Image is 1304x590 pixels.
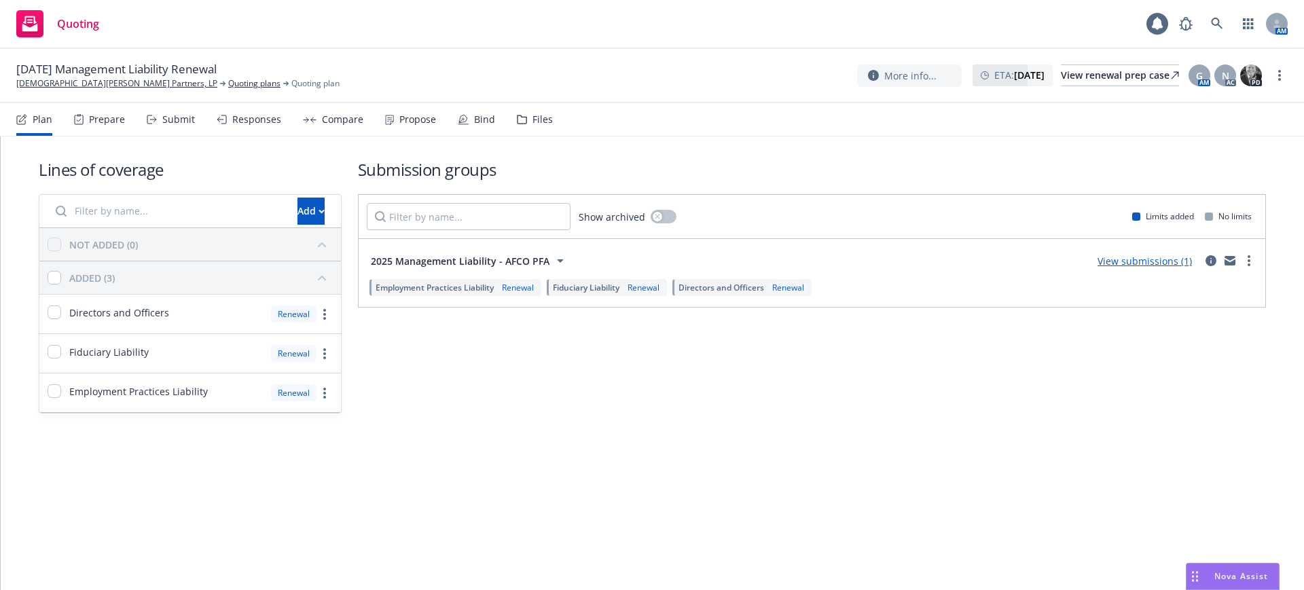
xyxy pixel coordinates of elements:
div: Files [532,114,553,125]
a: View renewal prep case [1061,64,1179,86]
span: 2025 Management Liability - AFCO PFA [371,254,549,268]
a: [DEMOGRAPHIC_DATA][PERSON_NAME] Partners, LP [16,77,217,90]
span: ETA : [994,68,1045,82]
button: 2025 Management Liability - AFCO PFA [367,247,573,274]
div: Compare [322,114,363,125]
button: More info... [857,64,962,87]
div: Renewal [769,282,807,293]
span: Fiduciary Liability [69,345,149,359]
span: N [1222,69,1229,83]
span: Quoting [57,18,99,29]
h1: Submission groups [358,158,1266,181]
div: Propose [399,114,436,125]
div: Renewal [271,384,316,401]
div: No limits [1205,210,1252,222]
button: Add [297,198,325,225]
div: Renewal [499,282,537,293]
div: Limits added [1132,210,1194,222]
input: Filter by name... [48,198,289,225]
img: photo [1240,64,1262,86]
span: Nova Assist [1214,570,1268,582]
a: more [316,306,333,322]
div: Plan [33,114,52,125]
input: Filter by name... [367,203,570,230]
div: Add [297,198,325,224]
span: Employment Practices Liability [69,384,208,399]
a: more [316,385,333,401]
a: Quoting plans [228,77,280,90]
a: Search [1203,10,1231,37]
a: circleInformation [1203,253,1219,269]
a: mail [1222,253,1238,269]
div: Renewal [271,306,316,322]
a: Switch app [1235,10,1262,37]
span: Fiduciary Liability [553,282,619,293]
span: Show archived [579,210,645,224]
h1: Lines of coverage [39,158,342,181]
div: Bind [474,114,495,125]
div: Responses [232,114,281,125]
a: more [316,346,333,362]
button: NOT ADDED (0) [69,234,333,255]
div: NOT ADDED (0) [69,238,138,252]
button: ADDED (3) [69,267,333,289]
a: View submissions (1) [1098,255,1192,268]
div: ADDED (3) [69,271,115,285]
a: Quoting [11,5,105,43]
button: Nova Assist [1186,563,1280,590]
span: [DATE] Management Liability Renewal [16,61,217,77]
span: Employment Practices Liability [376,282,494,293]
span: Directors and Officers [69,306,169,320]
a: more [1271,67,1288,84]
div: Drag to move [1187,564,1203,589]
div: Renewal [271,345,316,362]
a: more [1241,253,1257,269]
span: More info... [884,69,937,83]
div: Renewal [625,282,662,293]
span: Directors and Officers [678,282,764,293]
strong: [DATE] [1014,69,1045,81]
div: Prepare [89,114,125,125]
a: Report a Bug [1172,10,1199,37]
div: Submit [162,114,195,125]
span: Quoting plan [291,77,340,90]
span: G [1196,69,1203,83]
